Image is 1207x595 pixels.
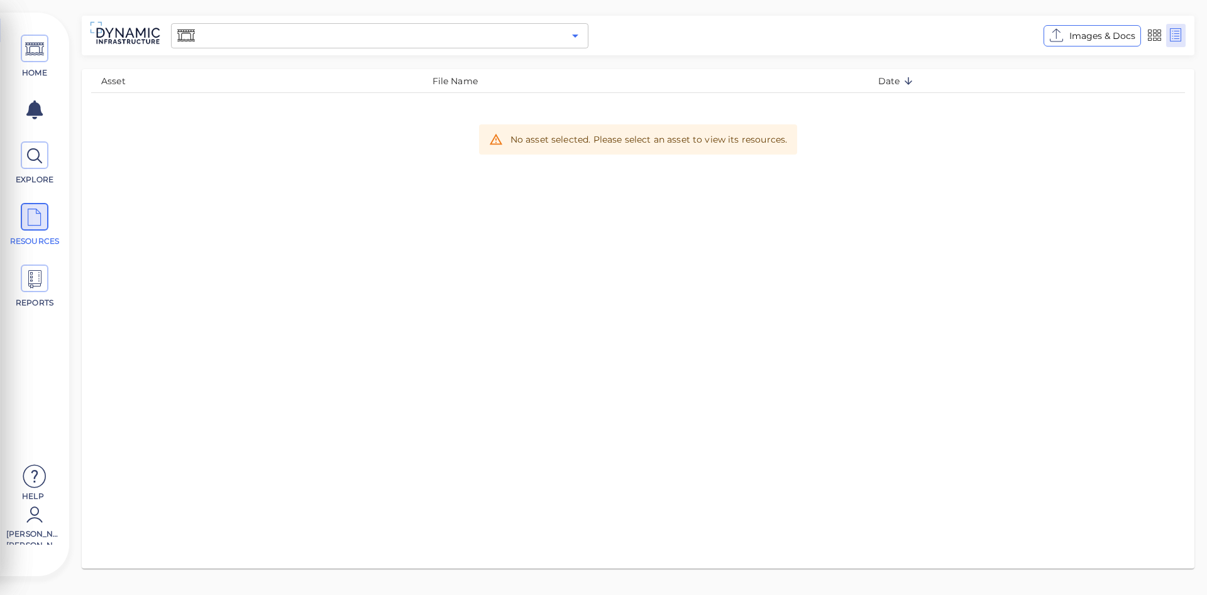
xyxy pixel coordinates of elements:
div: No asset selected. Please select an asset to view its resources. [510,128,788,151]
span: Images & Docs [1069,28,1135,43]
a: HOME [6,35,63,79]
span: Asset [101,74,142,89]
span: RESOURCES [8,236,62,247]
a: REPORTS [6,265,63,308]
span: HOME [8,67,62,79]
a: RESOURCES [6,203,63,247]
a: EXPLORE [6,141,63,185]
span: EXPLORE [8,174,62,185]
span: [PERSON_NAME] [PERSON_NAME] [6,528,60,545]
button: Open [566,27,584,45]
table: resources table [91,69,1185,93]
span: Date [878,74,917,89]
button: Images & Docs [1044,25,1141,46]
span: Help [6,491,60,501]
iframe: Chat [1154,538,1198,586]
span: File Name [433,74,494,89]
span: REPORTS [8,297,62,308]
